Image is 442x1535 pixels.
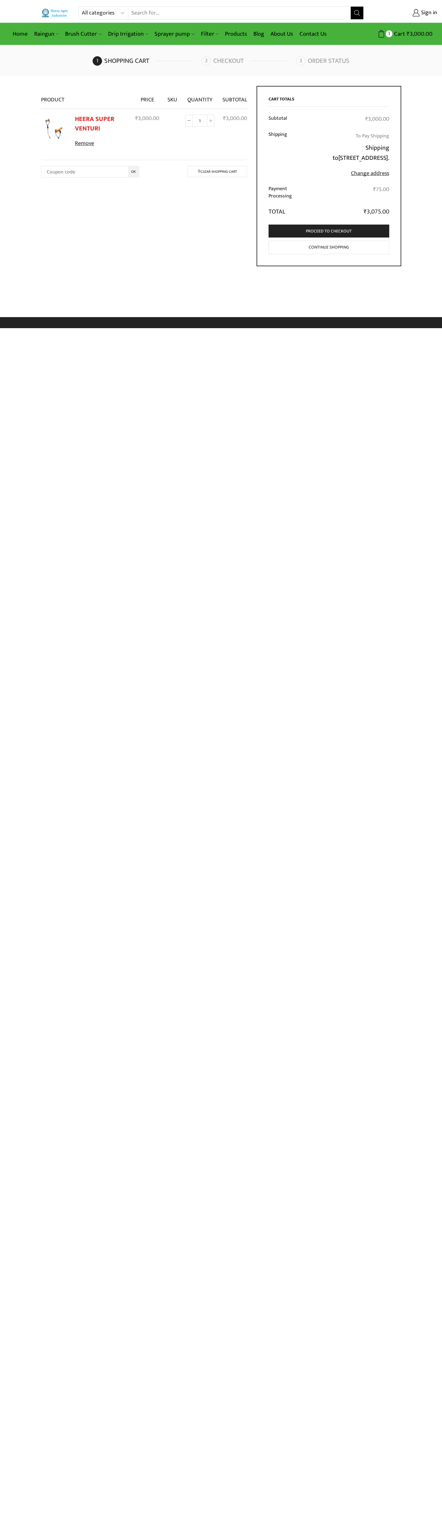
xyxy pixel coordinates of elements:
bdi: 3,000.00 [223,114,247,123]
span: Sign in [420,9,437,17]
a: Sprayer pump [151,27,197,41]
a: Change address [351,169,389,178]
span: ₹ [135,114,138,123]
bdi: 3,000.00 [407,29,433,39]
span: ₹ [407,29,410,39]
span: ₹ [223,114,226,123]
span: 1 [386,30,392,37]
input: OK [128,166,139,178]
input: Coupon code [41,166,139,178]
a: Products [222,27,250,41]
th: SKU [163,86,181,109]
span: Cart [392,30,405,38]
label: To Pay Shipping [356,131,389,141]
th: Shipping [269,127,310,182]
th: Subtotal [269,111,310,127]
input: Search for... [128,7,350,19]
h2: Cart totals [269,97,389,107]
a: Drip Irrigation [105,27,151,41]
a: Raingun [31,27,62,41]
a: Clear shopping cart [188,166,247,177]
a: Home [9,27,31,41]
a: Continue shopping [269,241,389,254]
th: Product [41,86,131,109]
a: About Us [267,27,296,41]
bdi: 3,075.00 [364,207,389,217]
bdi: 75.00 [373,185,389,194]
th: Payment Processing [269,182,310,203]
span: ₹ [365,114,368,124]
th: Price [131,86,163,109]
img: Heera Super Venturi [41,116,66,141]
a: Brush Cutter [62,27,105,41]
span: ₹ [364,207,367,217]
p: Shipping to . [314,143,389,163]
a: HEERA SUPER VENTURI [75,114,114,134]
a: Checkout [202,56,294,66]
th: Quantity [181,86,218,109]
button: Search button [351,7,363,19]
a: Remove [75,140,127,148]
a: 1 Cart ₹3,000.00 [370,28,433,40]
strong: [STREET_ADDRESS] [338,153,388,163]
span: ₹ [373,185,376,194]
bdi: 3,000.00 [135,114,159,123]
th: Total [269,203,310,217]
a: Proceed to checkout [269,225,389,238]
input: Product quantity [193,115,207,127]
a: Contact Us [296,27,330,41]
a: Blog [250,27,267,41]
a: Sign in [373,7,437,19]
a: Filter [198,27,222,41]
bdi: 3,000.00 [365,114,389,124]
th: Subtotal [218,86,247,109]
